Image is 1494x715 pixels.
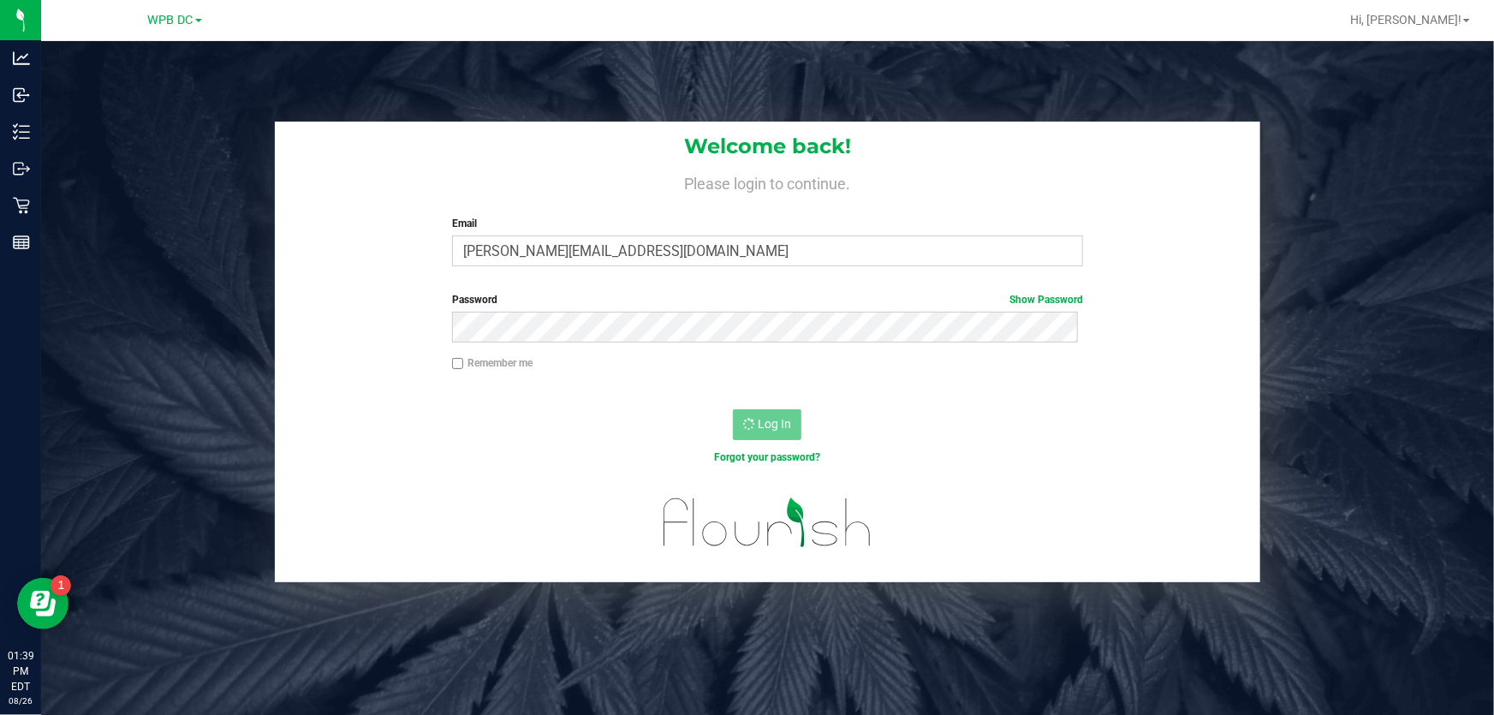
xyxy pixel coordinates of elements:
inline-svg: Inbound [13,86,30,104]
label: Remember me [452,355,533,371]
p: 01:39 PM EDT [8,648,33,694]
span: Log In [758,417,791,431]
inline-svg: Retail [13,197,30,214]
label: Email [452,216,1084,231]
span: Password [452,294,497,306]
img: flourish_logo.svg [645,483,891,563]
button: Log In [733,409,801,440]
inline-svg: Reports [13,234,30,251]
span: Hi, [PERSON_NAME]! [1350,13,1461,27]
p: 08/26 [8,694,33,707]
a: Forgot your password? [714,451,820,463]
h1: Welcome back! [275,135,1260,158]
iframe: Resource center [17,578,68,629]
span: WPB DC [148,13,193,27]
h4: Please login to continue. [275,171,1260,192]
inline-svg: Analytics [13,50,30,67]
iframe: Resource center unread badge [51,575,71,596]
input: Remember me [452,358,464,370]
a: Show Password [1009,294,1083,306]
inline-svg: Inventory [13,123,30,140]
inline-svg: Outbound [13,160,30,177]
